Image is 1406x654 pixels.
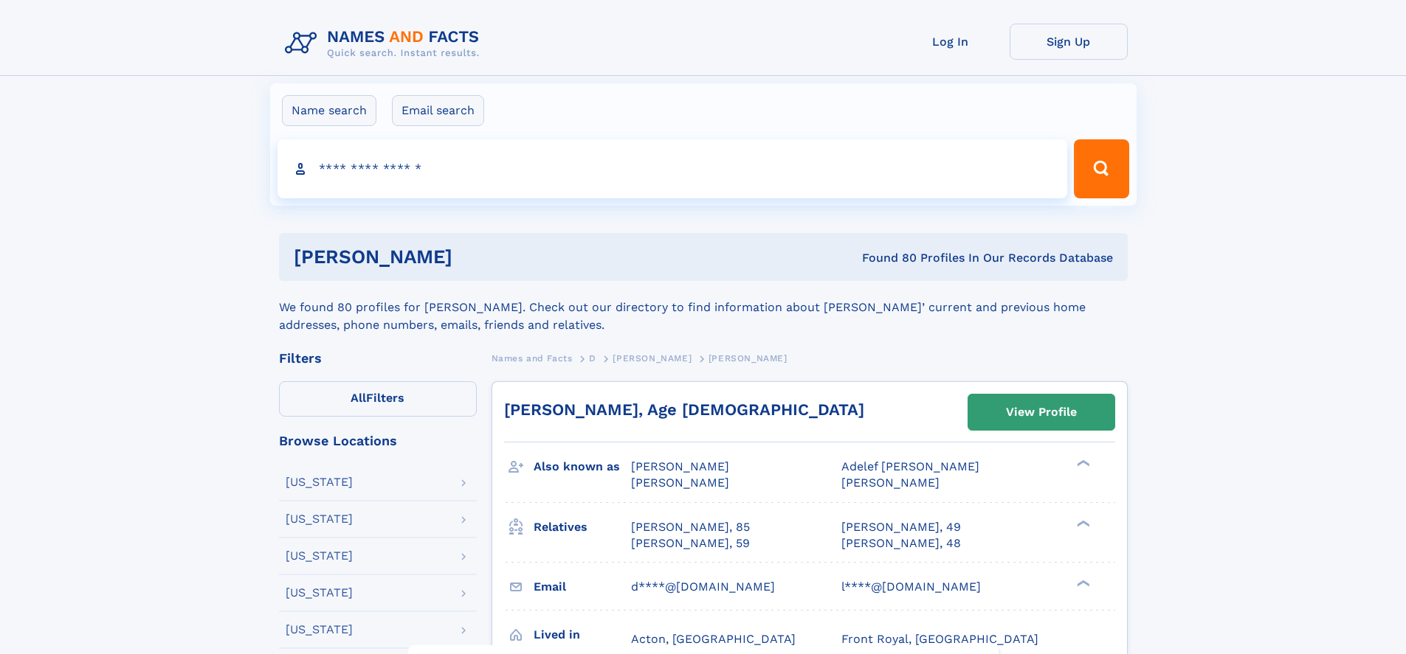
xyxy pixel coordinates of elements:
div: [US_STATE] [286,513,353,525]
div: ❯ [1073,459,1091,468]
span: Front Royal, [GEOGRAPHIC_DATA] [841,632,1038,646]
div: Found 80 Profiles In Our Records Database [657,250,1113,266]
a: [PERSON_NAME], 59 [631,535,750,552]
a: [PERSON_NAME], 85 [631,519,750,535]
div: View Profile [1006,395,1077,429]
a: D [589,349,596,367]
label: Name search [282,95,376,126]
div: [US_STATE] [286,476,353,488]
a: [PERSON_NAME], Age [DEMOGRAPHIC_DATA] [504,400,864,419]
div: [US_STATE] [286,550,353,562]
h3: Relatives [534,515,631,540]
a: [PERSON_NAME] [613,349,692,367]
a: [PERSON_NAME], 48 [841,535,961,552]
a: Sign Up [1010,24,1128,60]
button: Search Button [1074,139,1128,198]
a: Names and Facts [492,349,573,367]
span: Acton, [GEOGRAPHIC_DATA] [631,632,796,646]
img: Logo Names and Facts [279,24,492,63]
span: [PERSON_NAME] [709,353,788,363]
label: Filters [279,381,477,417]
div: [US_STATE] [286,587,353,599]
a: [PERSON_NAME], 49 [841,519,961,535]
span: [PERSON_NAME] [841,476,940,490]
input: search input [278,139,1068,198]
span: [PERSON_NAME] [631,459,729,473]
h3: Also known as [534,454,631,479]
label: Email search [392,95,484,126]
div: Filters [279,352,477,365]
a: View Profile [968,394,1114,430]
h3: Lived in [534,622,631,647]
span: [PERSON_NAME] [631,476,729,490]
a: Log In [892,24,1010,60]
div: ❯ [1073,518,1091,528]
span: [PERSON_NAME] [613,353,692,363]
h1: [PERSON_NAME] [294,248,658,266]
div: We found 80 profiles for [PERSON_NAME]. Check out our directory to find information about [PERSON... [279,281,1128,334]
span: All [351,391,366,405]
span: D [589,353,596,363]
div: [US_STATE] [286,624,353,636]
div: Browse Locations [279,434,477,448]
div: ❯ [1073,578,1091,588]
h3: Email [534,574,631,599]
span: Adelef [PERSON_NAME] [841,459,979,473]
